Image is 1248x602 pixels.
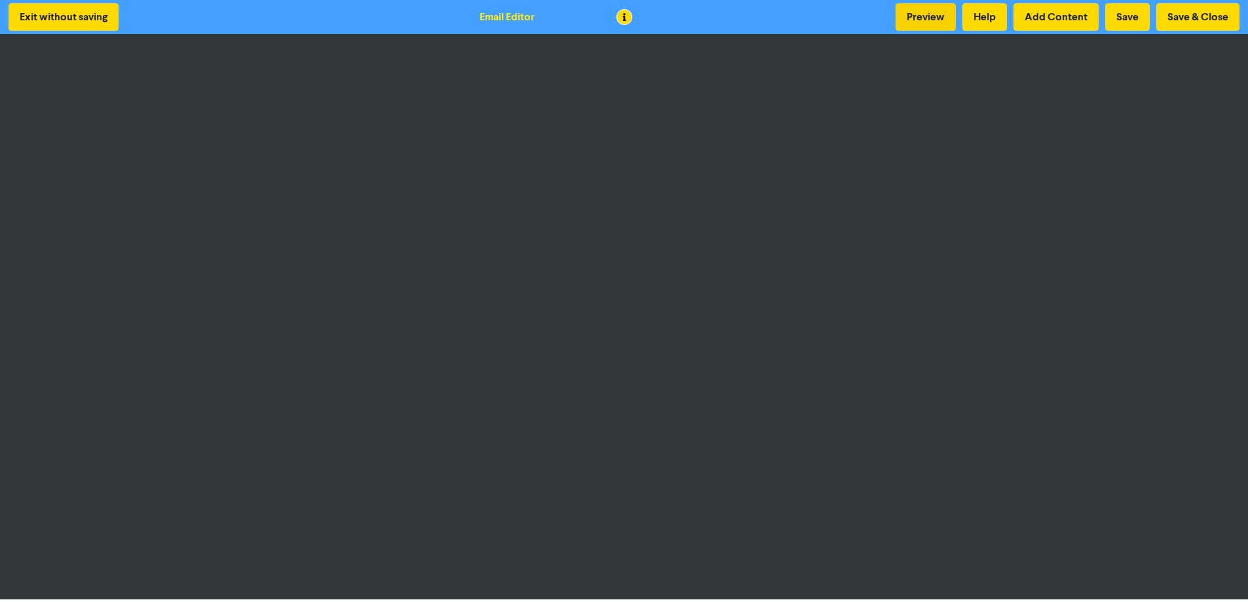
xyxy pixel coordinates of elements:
button: Add Content [1013,3,1099,31]
button: Preview [896,3,956,31]
button: Exit without saving [9,3,119,31]
button: Save & Close [1156,3,1239,31]
button: Help [962,3,1007,31]
div: Email Editor [480,9,535,25]
button: Save [1105,3,1150,31]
